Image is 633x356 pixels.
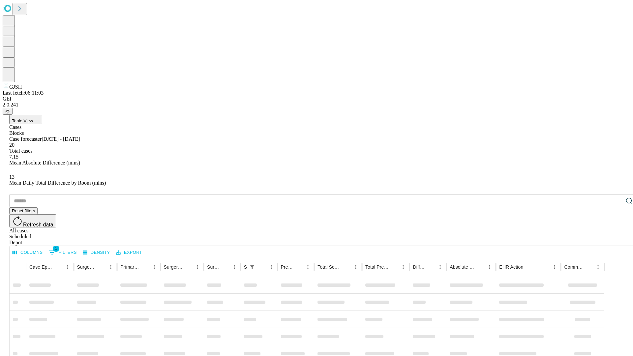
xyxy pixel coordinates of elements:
span: Table View [12,118,33,123]
button: Menu [303,262,313,272]
button: @ [3,108,13,115]
div: Total Scheduled Duration [317,264,341,270]
div: 2.0.241 [3,102,630,108]
div: Total Predicted Duration [365,264,389,270]
button: Sort [97,262,106,272]
span: 1 [53,245,59,252]
button: Sort [54,262,63,272]
button: Refresh data [9,214,56,227]
button: Density [81,248,112,258]
button: Sort [221,262,230,272]
button: Table View [9,115,42,124]
button: Select columns [11,248,45,258]
button: Sort [140,262,150,272]
button: Menu [150,262,159,272]
button: Menu [593,262,603,272]
button: Sort [342,262,351,272]
span: 20 [9,142,15,148]
div: Surgeon Name [77,264,96,270]
button: Show filters [248,262,257,272]
span: @ [5,109,10,114]
span: Last fetch: 06:11:03 [3,90,44,96]
div: Comments [564,264,583,270]
span: Refresh data [23,222,53,227]
button: Menu [63,262,72,272]
button: Menu [106,262,115,272]
button: Export [114,248,144,258]
button: Show filters [47,247,78,258]
span: [DATE] - [DATE] [42,136,80,142]
button: Sort [476,262,485,272]
button: Sort [426,262,436,272]
button: Sort [584,262,593,272]
div: Absolute Difference [450,264,475,270]
button: Menu [230,262,239,272]
div: Scheduled In Room Duration [244,264,247,270]
button: Menu [485,262,494,272]
button: Menu [436,262,445,272]
button: Menu [399,262,408,272]
div: Case Epic Id [29,264,53,270]
button: Sort [294,262,303,272]
div: Surgery Name [164,264,183,270]
div: Surgery Date [207,264,220,270]
button: Sort [524,262,533,272]
button: Sort [184,262,193,272]
button: Menu [193,262,202,272]
button: Menu [267,262,276,272]
button: Menu [351,262,360,272]
div: GEI [3,96,630,102]
button: Sort [389,262,399,272]
button: Sort [257,262,267,272]
span: Case forecaster [9,136,42,142]
div: Difference [413,264,426,270]
span: Reset filters [12,208,35,213]
span: Total cases [9,148,32,154]
button: Reset filters [9,207,38,214]
span: GJSH [9,84,22,90]
div: Predicted In Room Duration [281,264,294,270]
div: 1 active filter [248,262,257,272]
div: Primary Service [120,264,139,270]
button: Menu [550,262,559,272]
span: 13 [9,174,15,180]
span: 7.15 [9,154,18,160]
span: Mean Absolute Difference (mins) [9,160,80,165]
span: Mean Daily Total Difference by Room (mins) [9,180,106,186]
div: EHR Action [499,264,523,270]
